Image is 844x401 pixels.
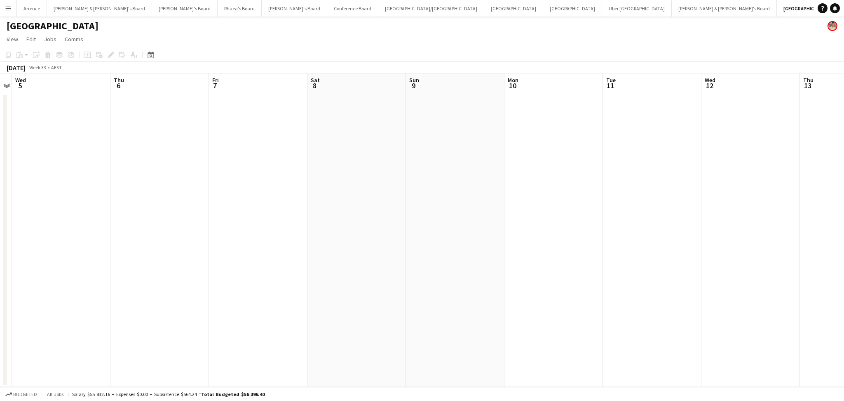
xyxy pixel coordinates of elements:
button: [PERSON_NAME] & [PERSON_NAME]'s Board [47,0,152,17]
button: [GEOGRAPHIC_DATA] [484,0,543,17]
button: [PERSON_NAME]'s Board [152,0,218,17]
button: [PERSON_NAME]'s Board [262,0,327,17]
button: [GEOGRAPHIC_DATA] [543,0,602,17]
button: [PERSON_NAME] & [PERSON_NAME]'s Board [672,0,777,17]
button: Arrence [17,0,47,17]
button: Conference Board [327,0,378,17]
span: All jobs [45,391,65,397]
button: [GEOGRAPHIC_DATA] [777,0,837,17]
span: Total Budgeted $56 396.40 [201,391,265,397]
app-user-avatar: Arrence Torres [828,21,837,31]
span: Budgeted [13,392,37,397]
button: Budgeted [4,390,38,399]
div: Salary $55 832.16 + Expenses $0.00 + Subsistence $564.24 = [72,391,265,397]
button: Rhaea's Board [218,0,262,17]
button: [GEOGRAPHIC_DATA]/[GEOGRAPHIC_DATA] [378,0,484,17]
button: Uber [GEOGRAPHIC_DATA] [602,0,672,17]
